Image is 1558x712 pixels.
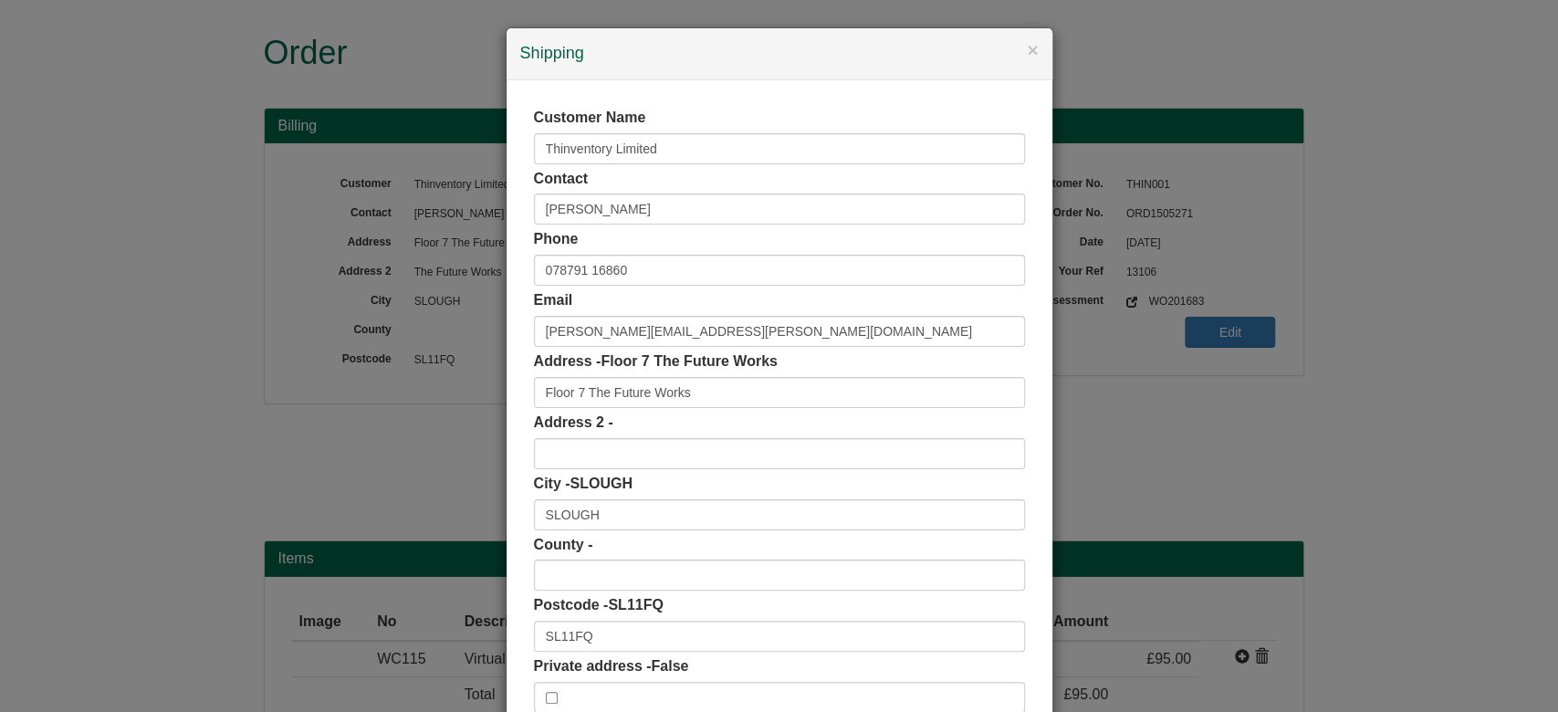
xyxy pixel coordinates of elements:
span: SL11FQ [608,597,663,613]
span: False [651,658,688,674]
label: Email [534,290,573,311]
label: City - [534,474,633,495]
label: County - [534,535,593,556]
label: Address 2 - [534,413,613,434]
label: Customer Name [534,108,646,129]
label: Contact [534,169,589,190]
label: Postcode - [534,595,664,616]
label: Phone [534,229,579,250]
h4: Shipping [520,42,1039,66]
label: Private address - [534,656,689,677]
button: × [1027,40,1038,59]
span: Floor 7 The Future Works [601,353,778,369]
span: SLOUGH [570,476,633,491]
label: Address - [534,351,778,372]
